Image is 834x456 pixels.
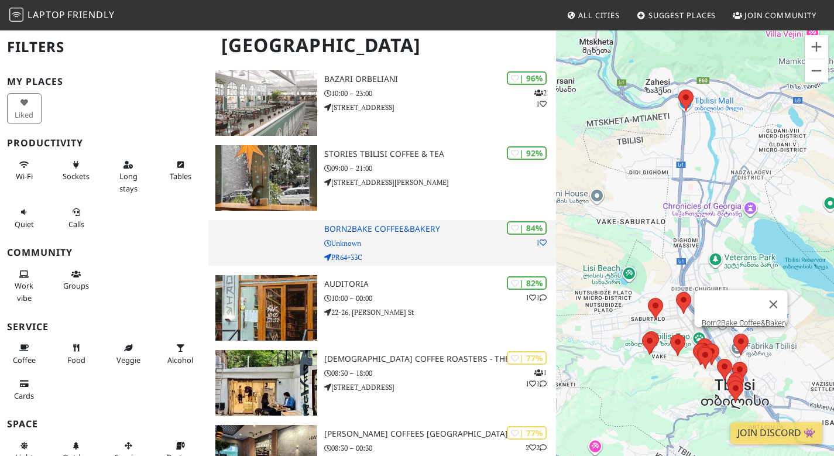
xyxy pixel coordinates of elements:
span: Coffee [13,355,36,365]
button: Quiet [7,203,42,234]
button: Long stays [111,155,146,198]
p: 22-26, [PERSON_NAME] St [324,307,556,318]
h3: Space [7,419,201,430]
a: Bazari Orbeliani | 96% 21 Bazari Orbeliani 10:00 – 23:00 [STREET_ADDRESS] [208,70,556,136]
h3: Community [7,247,201,258]
span: Work-friendly tables [170,171,191,181]
p: 08:30 – 18:00 [324,368,556,379]
span: Power sockets [63,171,90,181]
a: LaptopFriendly LaptopFriendly [9,5,115,26]
p: 1 1 1 [526,367,547,389]
h3: [PERSON_NAME] Coffees [GEOGRAPHIC_DATA] [324,429,556,439]
h3: My Places [7,76,201,87]
div: | 84% [507,221,547,235]
a: Stories Tbilisi Coffee & Tea | 92% Stories Tbilisi Coffee & Tea 09:00 – 21:00 [STREET_ADDRESS][PE... [208,145,556,211]
span: Alcohol [167,355,193,365]
img: Auditoria [215,275,317,341]
p: 2 1 [534,87,547,109]
p: [STREET_ADDRESS][PERSON_NAME] [324,177,556,188]
a: Suggest Places [632,5,721,26]
h3: Service [7,321,201,332]
button: Coffee [7,338,42,369]
p: 10:00 – 23:00 [324,88,556,99]
div: | 77% [507,426,547,440]
div: | 96% [507,71,547,85]
a: Auditoria | 82% 11 Auditoria 10:00 – 00:00 22-26, [PERSON_NAME] St [208,275,556,341]
img: Shavi Coffee Roasters - The Garage [215,350,317,416]
a: Born2Bake Coffee&Bakery [701,318,787,327]
span: Veggie [116,355,140,365]
span: Friendly [67,8,114,21]
p: [STREET_ADDRESS] [324,102,556,113]
button: Food [59,338,94,369]
p: Unknown [324,238,556,249]
button: Veggie [111,338,146,369]
button: Zoom out [805,59,828,83]
p: PR64+33C [324,252,556,263]
img: LaptopFriendly [9,8,23,22]
p: 1 1 [526,292,547,303]
span: People working [15,280,33,303]
button: Tables [163,155,198,186]
a: Join Community [728,5,821,26]
span: Video/audio calls [68,219,84,229]
p: 08:30 – 00:30 [324,443,556,454]
h3: [DEMOGRAPHIC_DATA] Coffee Roasters - The Garage [324,354,556,364]
span: Join Community [744,10,816,20]
p: 10:00 – 00:00 [324,293,556,304]
h2: Filters [7,29,201,65]
a: Join Discord 👾 [730,422,822,444]
button: Work vibe [7,265,42,307]
button: Sockets [59,155,94,186]
button: Wi-Fi [7,155,42,186]
p: [STREET_ADDRESS] [324,382,556,393]
span: Long stays [119,171,138,193]
a: Shavi Coffee Roasters - The Garage | 77% 111 [DEMOGRAPHIC_DATA] Coffee Roasters - The Garage 08:3... [208,350,556,416]
span: Quiet [15,219,34,229]
p: 09:00 – 21:00 [324,163,556,174]
h3: Stories Tbilisi Coffee & Tea [324,149,556,159]
button: Calls [59,203,94,234]
span: Credit cards [14,390,34,401]
span: Group tables [63,280,89,291]
img: Bazari Orbeliani [215,70,317,136]
span: All Cities [578,10,620,20]
h3: Productivity [7,138,201,149]
div: | 82% [507,276,547,290]
div: | 92% [507,146,547,160]
img: Stories Tbilisi Coffee & Tea [215,145,317,211]
h1: [GEOGRAPHIC_DATA] [212,29,554,61]
h3: Born2Bake Coffee&Bakery [324,224,556,234]
span: Stable Wi-Fi [16,171,33,181]
p: 1 [536,237,547,248]
button: Close [759,290,787,318]
h3: Auditoria [324,279,556,289]
span: Food [67,355,85,365]
span: Laptop [28,8,66,21]
button: Cards [7,374,42,405]
button: Alcohol [163,338,198,369]
h3: Bazari Orbeliani [324,74,556,84]
a: | 84% 1 Born2Bake Coffee&Bakery Unknown PR64+33C [208,220,556,266]
p: 2 2 [526,442,547,453]
button: Groups [59,265,94,296]
div: | 77% [507,351,547,365]
button: Zoom in [805,35,828,59]
a: All Cities [562,5,624,26]
span: Suggest Places [648,10,716,20]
